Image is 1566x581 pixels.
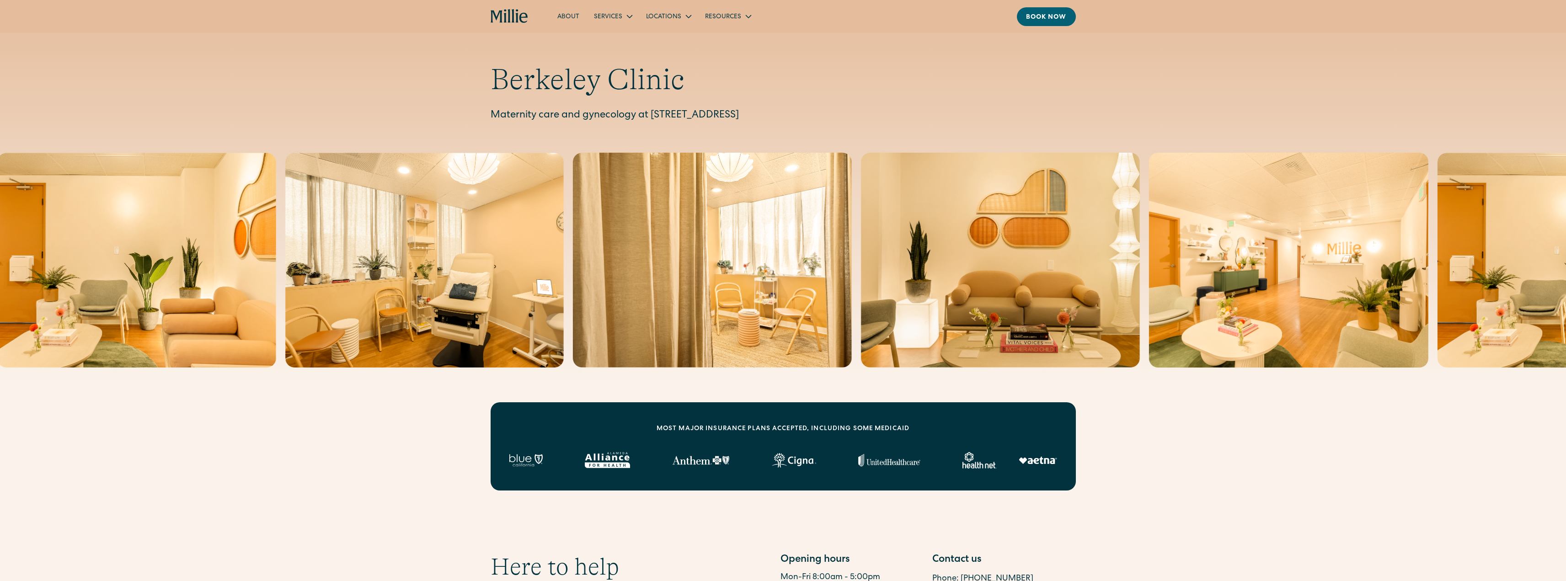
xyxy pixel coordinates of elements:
[1026,13,1067,22] div: Book now
[639,9,698,24] div: Locations
[594,12,622,22] div: Services
[672,456,729,465] img: Anthem Logo
[858,454,920,467] img: United Healthcare logo
[587,9,639,24] div: Services
[657,424,909,434] div: MOST MAJOR INSURANCE PLANS ACCEPTED, INCLUDING some MEDICAID
[698,9,758,24] div: Resources
[1017,7,1076,26] a: Book now
[509,454,543,467] img: Blue California logo
[491,9,529,24] a: home
[491,108,1076,123] p: Maternity care and gynecology at [STREET_ADDRESS]
[491,62,1076,97] h1: Berkeley Clinic
[585,452,630,468] img: Alameda Alliance logo
[550,9,587,24] a: About
[962,452,997,469] img: Healthnet logo
[646,12,681,22] div: Locations
[932,553,1076,568] div: Contact us
[491,553,619,581] h2: Here to help
[1019,457,1057,464] img: Aetna logo
[772,453,816,468] img: Cigna logo
[705,12,741,22] div: Resources
[780,553,924,568] div: Opening hours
